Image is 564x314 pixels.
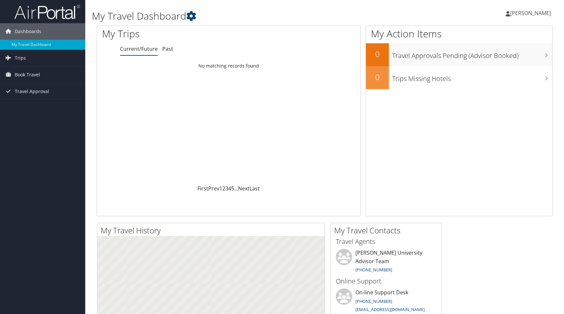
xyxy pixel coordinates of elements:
h3: Online Support [336,277,437,286]
h1: My Action Items [366,27,552,41]
h3: Travel Approvals Pending (Advisor Booked) [392,48,552,60]
a: 0Trips Missing Hotels [366,66,552,89]
h3: Travel Agents [336,237,437,246]
span: Travel Approval [15,83,49,100]
a: Prev [208,185,219,192]
h2: My Travel Contacts [334,225,442,236]
a: [EMAIL_ADDRESS][DOMAIN_NAME] [355,306,425,312]
h1: My Trips [102,27,246,41]
h3: Trips Missing Hotels [392,71,552,83]
a: 2 [222,185,225,192]
span: Dashboards [15,23,41,40]
a: Current/Future [120,45,158,52]
a: [PERSON_NAME] [506,3,557,23]
span: … [234,185,238,192]
h2: 0 [366,71,389,83]
a: Next [238,185,250,192]
a: First [197,185,208,192]
a: Last [250,185,260,192]
span: [PERSON_NAME] [510,10,551,17]
a: [PHONE_NUMBER] [355,298,392,304]
h1: My Travel Dashboard [92,9,402,23]
a: [PHONE_NUMBER] [355,267,392,273]
a: 3 [225,185,228,192]
img: airportal-logo.png [14,4,80,20]
a: 1 [219,185,222,192]
li: [PERSON_NAME] University Advisor Team [332,249,440,276]
a: 0Travel Approvals Pending (Advisor Booked) [366,43,552,66]
h2: 0 [366,49,389,60]
td: No matching records found [97,60,360,72]
span: Book Travel [15,67,40,83]
h2: My Travel History [101,225,325,236]
a: 4 [228,185,231,192]
span: Trips [15,50,26,66]
a: Past [162,45,173,52]
a: 5 [231,185,234,192]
